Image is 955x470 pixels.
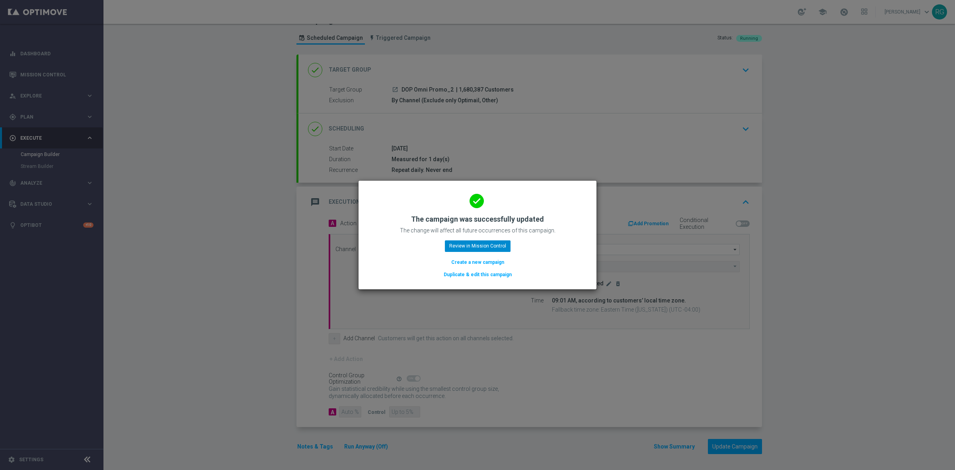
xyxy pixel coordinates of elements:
button: Duplicate & edit this campaign [443,270,513,279]
h2: The campaign was successfully updated [411,215,544,224]
button: Review in Mission Control [445,240,511,252]
button: Create a new campaign [450,258,505,267]
p: The change will affect all future occurrences of this campaign. [400,227,555,234]
i: done [470,194,484,208]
